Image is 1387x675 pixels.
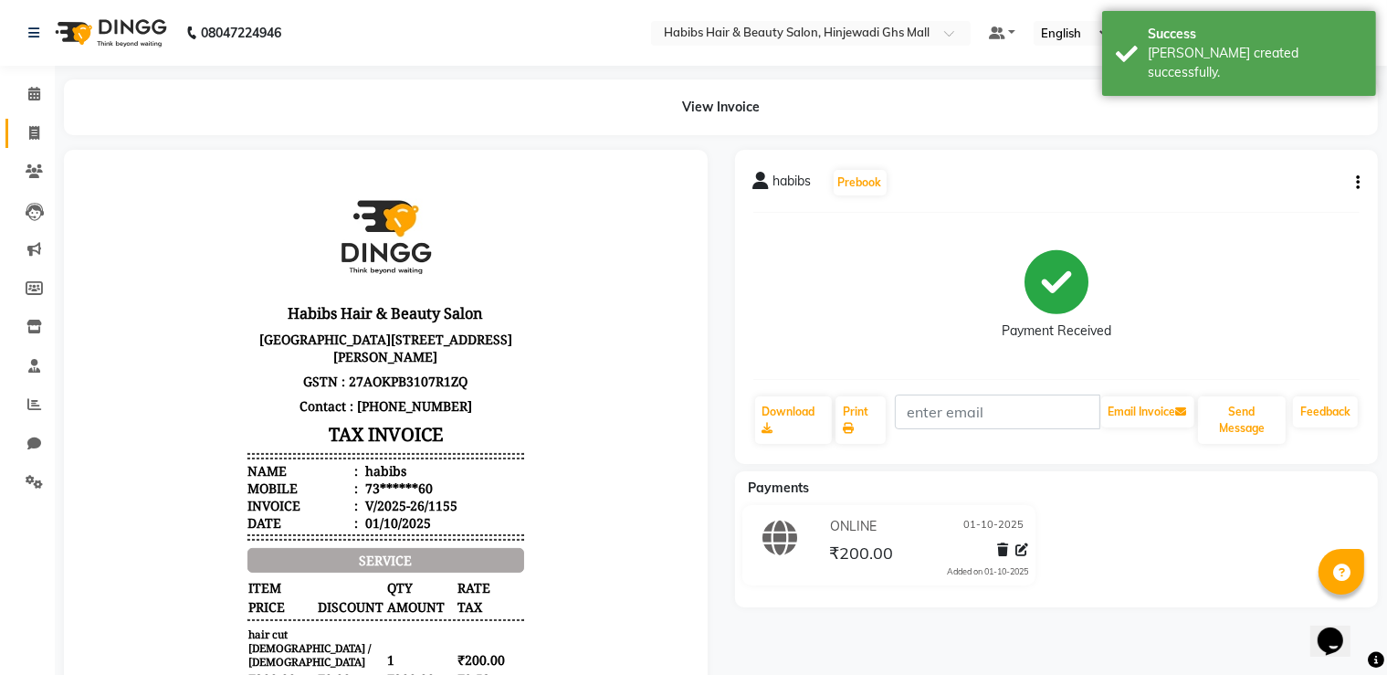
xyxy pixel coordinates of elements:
[272,294,276,311] span: :
[304,482,372,501] span: 1
[357,528,442,545] div: ₹200.00
[165,159,441,201] p: [GEOGRAPHIC_DATA][STREET_ADDRESS][PERSON_NAME]
[165,250,441,282] h3: TAX INVOICE
[947,565,1028,578] div: Added on 01-10-2025
[304,410,372,429] span: QTY
[165,346,276,364] div: Date
[1148,25,1362,44] div: Success
[235,429,302,448] span: DISCOUNT
[279,329,375,346] div: V/2025-26/1155
[165,580,240,597] div: SGST (2.5%)
[1310,602,1369,657] iframe: chat widget
[1002,322,1111,342] div: Payment Received
[165,639,192,657] div: Paid
[773,172,812,197] span: habibs
[47,7,172,58] img: logo
[201,7,281,58] b: 08047224946
[1293,396,1358,427] a: Feedback
[165,201,441,226] p: GSTN : 27AOKPB3107R1ZQ
[1101,396,1194,427] button: Email Invoice
[165,226,441,250] p: Contact : [PHONE_NUMBER]
[279,346,349,364] div: 01/10/2025
[165,563,241,580] div: CGST (2.5%)
[895,395,1100,429] input: enter email
[374,501,442,521] span: ₹9.52
[272,346,276,364] span: :
[165,294,276,311] div: Name
[165,597,212,615] div: Total(S)
[357,622,442,639] div: ₹200.00
[165,329,276,346] div: Invoice
[829,543,893,568] span: ₹200.00
[304,429,372,448] span: AMOUNT
[830,517,877,536] span: ONLINE
[357,545,442,563] div: ₹190.40
[165,622,257,639] div: GRAND TOTAL
[165,311,276,329] div: Mobile
[165,410,302,429] span: ITEM
[749,480,810,496] span: Payments
[357,563,442,580] div: ₹4.76
[304,501,372,521] span: ₹200.00
[235,15,372,128] img: logo_dingg.jpg
[64,79,1378,135] div: View Invoice
[357,580,442,597] div: ₹4.76
[1198,396,1286,444] button: Send Message
[835,396,886,444] a: Print
[755,396,833,444] a: Download
[357,639,442,657] div: ₹200.00
[1148,44,1362,82] div: Bill created successfully.
[165,459,302,501] small: hair cut [DEMOGRAPHIC_DATA] / [DEMOGRAPHIC_DATA]
[357,597,442,615] div: ₹200.00
[963,517,1024,536] span: 01-10-2025
[374,429,442,448] span: TAX
[235,501,302,521] span: ₹0.00
[374,410,442,429] span: RATE
[165,528,232,545] div: SUBTOTAL
[272,329,276,346] span: :
[165,380,441,405] div: service
[165,429,233,448] span: PRICE
[165,501,233,521] span: ₹200.00
[279,294,324,311] div: habibs
[834,170,887,195] button: Prebook
[374,482,442,501] span: ₹200.00
[165,545,261,563] div: Taxable Service
[165,132,441,159] h3: Habibs Hair & Beauty Salon
[272,311,276,329] span: :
